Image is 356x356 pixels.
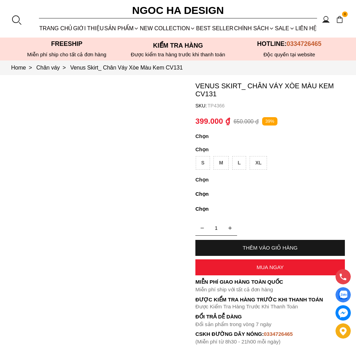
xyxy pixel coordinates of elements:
[195,245,345,251] div: THÊM VÀO GIỎ HÀNG
[195,82,345,98] p: Venus Skirt_ Chân Váy Xòe Màu Kem CV131
[232,156,246,170] div: L
[73,19,104,38] a: GIỚI THIỆU
[335,305,351,321] a: messenger
[195,103,208,108] h6: SKU:
[275,19,295,38] a: SALE
[234,19,274,38] div: Chính sách
[195,221,237,235] input: Quantity input
[336,16,343,23] img: img-CART-ICON-ksit0nf1
[335,287,351,302] a: Display image
[195,264,345,270] div: MUA NGAY
[195,297,345,303] p: Được Kiểm Tra Hàng Trước Khi Thanh Toán
[26,65,35,71] span: >
[342,11,348,17] span: 0
[286,40,321,47] span: 0334726465
[195,304,345,310] p: Được Kiểm Tra Hàng Trước Khi Thanh Toán
[11,40,122,48] p: Freeship
[60,65,68,71] span: >
[339,291,347,299] img: Display image
[234,118,259,125] p: 650.000 ₫
[36,65,70,71] a: Link to Chân váy
[264,331,293,337] font: 0334726465
[122,51,234,58] p: Được kiểm tra hàng trước khi thanh toán
[104,19,139,38] div: SẢN PHẨM
[195,279,283,285] font: Miễn phí giao hàng toàn quốc
[153,42,203,49] font: Kiểm tra hàng
[108,2,248,19] a: Ngoc Ha Design
[196,19,234,38] a: BEST SELLER
[213,156,229,170] div: M
[295,19,317,38] a: LIÊN HỆ
[195,321,272,327] font: Đổi sản phẩm trong vòng 7 ngày
[234,40,345,48] p: Hotline:
[262,117,277,126] p: 39%
[195,339,281,345] font: (Miễn phí từ 8h30 - 21h00 mỗi ngày)
[195,286,273,292] font: Miễn phí ship với tất cả đơn hàng
[70,65,183,71] a: Link to Venus Skirt_ Chân Váy Xòe Màu Kem CV131
[11,51,122,58] div: Miễn phí ship cho tất cả đơn hàng
[196,156,210,170] div: S
[39,19,73,38] a: TRANG CHỦ
[195,314,345,320] h6: Đổi trả dễ dàng
[195,331,264,337] font: cskh đường dây nóng:
[139,19,196,38] a: NEW COLLECTION
[11,65,36,71] a: Link to Home
[234,51,345,58] h6: Độc quyền tại website
[195,117,230,126] p: 399.000 ₫
[208,103,345,108] p: TP4366
[250,156,267,170] div: XL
